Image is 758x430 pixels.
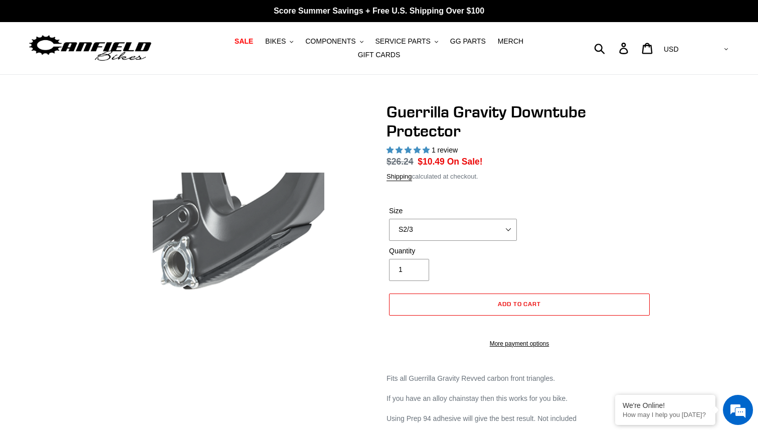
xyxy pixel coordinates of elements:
span: $10.49 [418,157,445,167]
img: Canfield Bikes [28,33,153,64]
a: MERCH [493,35,528,48]
h1: Guerrilla Gravity Downtube Protector [387,102,652,141]
label: Size [389,206,517,216]
span: GG PARTS [450,37,486,46]
span: BIKES [265,37,286,46]
p: Fits all Guerrilla Gravity Revved carbon front triangles. [387,373,652,384]
p: How may I help you today? [623,411,708,418]
div: We're Online! [623,401,708,409]
button: COMPONENTS [300,35,368,48]
span: 1 review [432,146,458,154]
input: Search [600,37,625,59]
button: Add to cart [389,294,650,316]
a: GIFT CARDS [353,48,406,62]
p: If you have an alloy chainstay then this works for you bike. [387,393,652,404]
a: Shipping [387,173,412,181]
span: Add to cart [498,300,541,308]
span: COMPONENTS [305,37,355,46]
button: SERVICE PARTS [370,35,443,48]
span: SALE [235,37,253,46]
p: Using Prep 94 adhesive will give the best result. Not included [387,413,652,424]
span: SERVICE PARTS [375,37,430,46]
span: On Sale! [447,155,483,168]
a: SALE [230,35,258,48]
a: More payment options [389,339,650,348]
label: Quantity [389,246,517,256]
span: MERCH [498,37,523,46]
a: GG PARTS [445,35,491,48]
s: $26.24 [387,157,414,167]
div: calculated at checkout. [387,172,652,182]
span: 5.00 stars [387,146,432,154]
button: BIKES [260,35,298,48]
span: GIFT CARDS [358,51,401,59]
